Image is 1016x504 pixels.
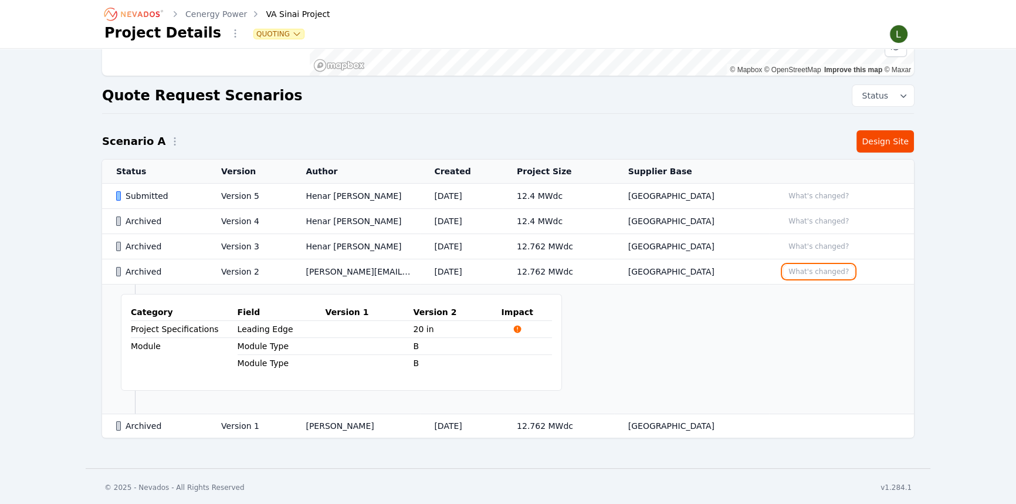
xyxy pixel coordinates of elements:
th: Impact [502,304,552,321]
td: Module Type [238,355,326,371]
div: Archived [116,420,201,432]
td: Version 1 [207,414,292,438]
td: [GEOGRAPHIC_DATA] [614,414,769,438]
td: 12.4 MWdc [503,209,614,234]
td: Henar [PERSON_NAME] [292,234,420,259]
tr: ArchivedVersion 3Henar [PERSON_NAME][DATE]12.762 MWdc[GEOGRAPHIC_DATA]What's changed? [102,234,914,259]
th: Category [131,304,238,321]
td: [GEOGRAPHIC_DATA] [614,259,769,285]
td: Version 2 [207,259,292,285]
td: Version 3 [207,234,292,259]
div: Archived [116,266,201,278]
button: What's changed? [783,190,854,202]
td: [PERSON_NAME] [292,414,420,438]
a: Mapbox homepage [313,59,365,72]
td: 20 in [414,321,502,338]
tr: SubmittedVersion 5Henar [PERSON_NAME][DATE]12.4 MWdc[GEOGRAPHIC_DATA]What's changed? [102,184,914,209]
div: © 2025 - Nevados - All Rights Reserved [104,483,245,492]
a: Cenergy Power [185,8,247,20]
td: Version 4 [207,209,292,234]
td: 12.762 MWdc [503,259,614,285]
th: Status [102,160,207,184]
th: Supplier Base [614,160,769,184]
th: Created [420,160,503,184]
td: [GEOGRAPHIC_DATA] [614,209,769,234]
td: Module [131,338,238,372]
div: VA Sinai Project [249,8,330,20]
th: Version 2 [414,304,502,321]
td: Henar [PERSON_NAME] [292,209,420,234]
nav: Breadcrumb [104,5,330,23]
h1: Project Details [104,23,221,42]
th: Version 1 [326,304,414,321]
td: [GEOGRAPHIC_DATA] [614,184,769,209]
td: 12.762 MWdc [503,234,614,259]
td: B [414,338,502,355]
tr: ArchivedVersion 4Henar [PERSON_NAME][DATE]12.4 MWdc[GEOGRAPHIC_DATA]What's changed? [102,209,914,234]
td: B [414,355,502,372]
td: [GEOGRAPHIC_DATA] [614,234,769,259]
h2: Quote Request Scenarios [102,86,302,105]
a: Design Site [856,130,914,153]
td: [PERSON_NAME][EMAIL_ADDRESS][PERSON_NAME][DOMAIN_NAME] [292,259,420,285]
a: Improve this map [824,66,882,74]
td: 12.762 MWdc [503,414,614,438]
button: What's changed? [783,240,854,253]
td: Leading Edge [238,321,326,337]
div: v1.284.1 [880,483,912,492]
div: Submitted [116,190,201,202]
button: Quoting [254,29,304,39]
button: What's changed? [783,265,854,278]
td: [DATE] [420,184,503,209]
td: [DATE] [420,414,503,438]
th: Author [292,160,420,184]
tr: ArchivedVersion 2[PERSON_NAME][EMAIL_ADDRESS][PERSON_NAME][DOMAIN_NAME][DATE]12.762 MWdc[GEOGRAPH... [102,259,914,285]
td: Version 5 [207,184,292,209]
a: OpenStreetMap [764,66,821,74]
td: [DATE] [420,234,503,259]
td: Module Type [238,338,326,354]
td: [DATE] [420,209,503,234]
button: Status [852,85,914,106]
div: Archived [116,241,201,252]
div: Archived [116,215,201,227]
td: [DATE] [420,259,503,285]
a: Mapbox [730,66,762,74]
td: Project Specifications [131,321,238,338]
img: Lamar Washington [889,25,908,43]
td: 12.4 MWdc [503,184,614,209]
tr: ArchivedVersion 1[PERSON_NAME][DATE]12.762 MWdc[GEOGRAPHIC_DATA] [102,414,914,438]
span: Status [857,90,888,102]
span: Impacts Structural Calculations [502,324,533,334]
button: What's changed? [783,215,854,228]
h2: Scenario A [102,133,165,150]
th: Field [238,304,326,321]
a: Maxar [884,66,911,74]
th: Version [207,160,292,184]
th: Project Size [503,160,614,184]
td: Henar [PERSON_NAME] [292,184,420,209]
